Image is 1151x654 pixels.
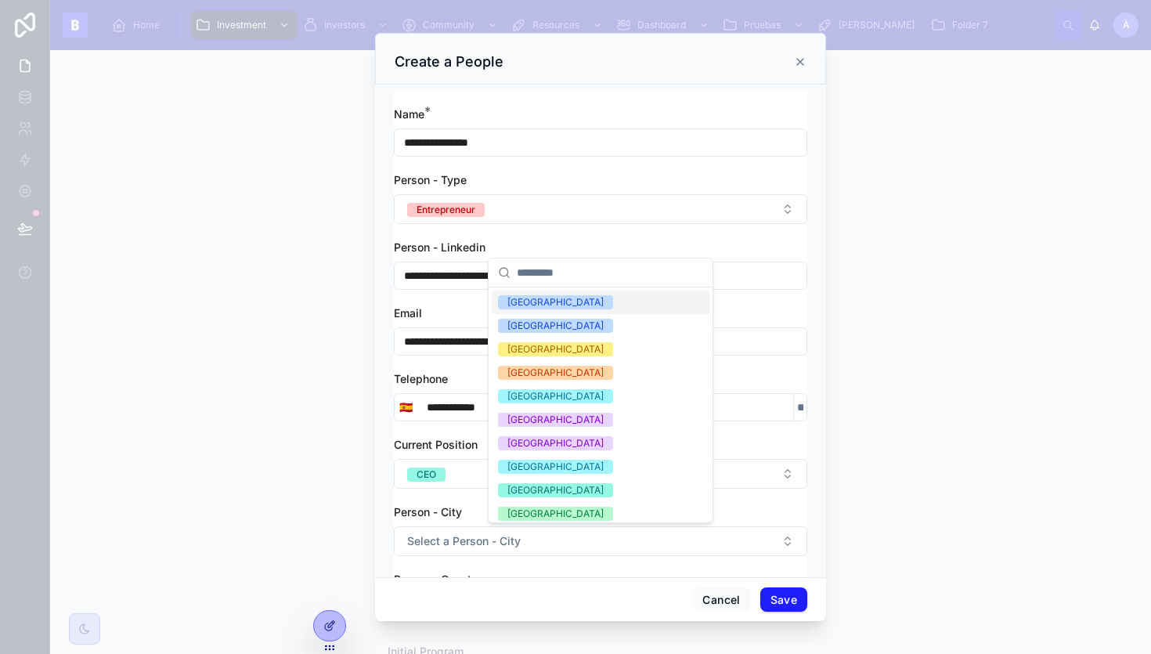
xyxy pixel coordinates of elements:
div: [GEOGRAPHIC_DATA] [507,507,604,521]
button: Select Button [394,526,807,556]
span: Select a Person - City [407,533,521,549]
span: 🇪🇸 [399,399,413,415]
button: Select Button [394,459,807,489]
div: Entrepreneur [417,203,475,217]
button: Unselect ENTREPRENEUR [407,201,485,217]
span: Person - Linkedin [394,240,485,254]
div: Suggestions [489,287,713,522]
div: [GEOGRAPHIC_DATA] [507,460,604,474]
button: Select Button [394,194,807,224]
span: Telephone [394,372,448,385]
span: Email [394,306,422,320]
div: [GEOGRAPHIC_DATA] [507,413,604,427]
span: Person - City [394,505,462,519]
span: Current Position [394,438,478,451]
div: [GEOGRAPHIC_DATA] [507,483,604,497]
div: [GEOGRAPHIC_DATA] [507,295,604,309]
div: [GEOGRAPHIC_DATA] [507,366,604,380]
span: Name [394,107,424,121]
button: Select Button [395,393,417,421]
div: [GEOGRAPHIC_DATA] [507,319,604,333]
div: [GEOGRAPHIC_DATA] [507,436,604,450]
button: Unselect CEO [407,466,446,482]
span: Person - Country [394,573,482,586]
div: [GEOGRAPHIC_DATA] [507,389,604,403]
h3: Create a People [395,52,503,71]
div: CEO [417,468,436,482]
button: Cancel [692,587,750,612]
span: Person - Type [394,173,467,186]
div: [GEOGRAPHIC_DATA] [507,342,604,356]
button: Save [760,587,807,612]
